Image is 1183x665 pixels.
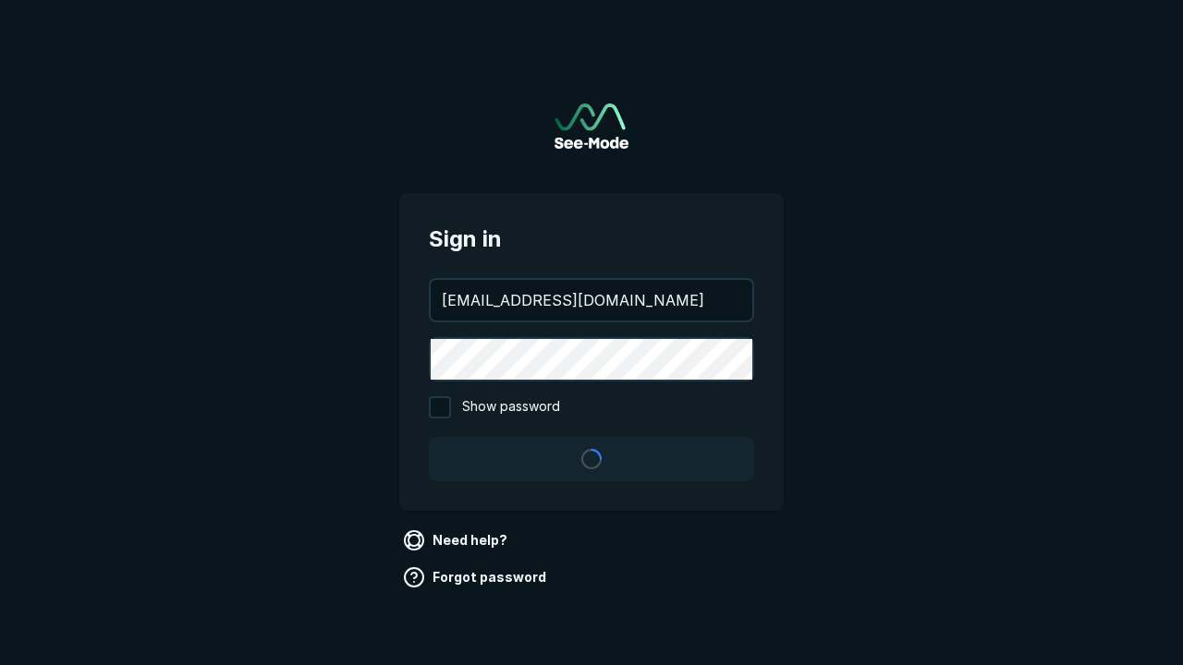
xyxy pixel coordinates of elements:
a: Forgot password [399,562,554,592]
span: Show password [462,396,560,418]
span: Sign in [429,223,754,256]
a: Need help? [399,526,515,555]
img: See-Mode Logo [555,103,628,149]
a: Go to sign in [555,103,628,149]
input: your@email.com [431,280,752,320]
